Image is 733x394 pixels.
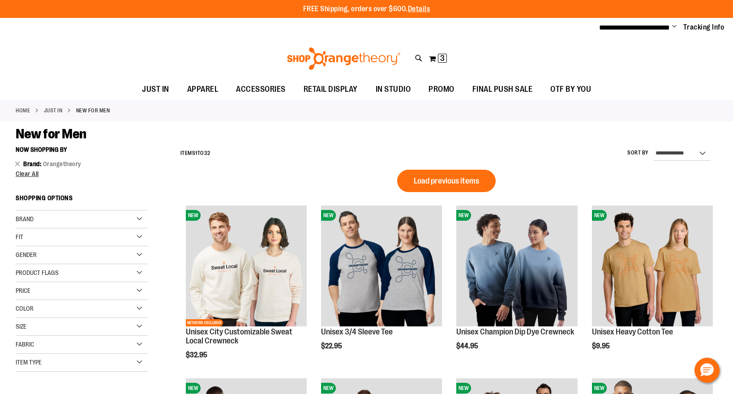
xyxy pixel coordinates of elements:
span: NETWORK EXCLUSIVE [186,319,223,326]
span: 3 [440,54,445,63]
a: Unisex Heavy Cotton TeeNEW [592,206,713,328]
a: PROMO [420,79,463,100]
span: NEW [186,210,201,221]
span: New for Men [16,126,86,141]
span: ACCESSORIES [236,79,286,99]
button: Now Shopping by [16,142,72,157]
span: NEW [592,210,607,221]
span: Product Flags [16,269,59,276]
a: Details [408,5,430,13]
div: product [452,201,582,373]
a: IN STUDIO [367,79,420,100]
a: Unisex 3/4 Sleeve TeeNEW [321,206,442,328]
span: RETAIL DISPLAY [304,79,358,99]
span: JUST IN [142,79,169,99]
a: Unisex Champion Dip Dye Crewneck [456,327,574,336]
div: product [587,201,717,373]
div: product [317,201,446,373]
img: Shop Orangetheory [286,47,402,70]
span: OTF BY YOU [550,79,591,99]
span: $9.95 [592,342,611,350]
a: Unisex Heavy Cotton Tee [592,327,673,336]
div: product [181,201,311,382]
a: ACCESSORIES [227,79,295,100]
a: Unisex City Customizable Sweat Local Crewneck [186,327,292,345]
a: Unisex Champion Dip Dye CrewneckNEW [456,206,577,328]
img: Unisex Champion Dip Dye Crewneck [456,206,577,326]
span: Clear All [16,170,39,177]
span: Fit [16,233,23,240]
span: FINAL PUSH SALE [472,79,533,99]
strong: Shopping Options [16,190,148,210]
span: $44.95 [456,342,480,350]
img: Unisex 3/4 Sleeve Tee [321,206,442,326]
a: Clear All [16,171,148,177]
span: PROMO [429,79,454,99]
span: NEW [321,210,336,221]
span: APPAREL [187,79,219,99]
button: Hello, have a question? Let’s chat. [694,358,720,383]
img: Unisex Heavy Cotton Tee [592,206,713,326]
span: 1 [195,150,197,156]
span: NEW [456,210,471,221]
strong: New for Men [76,107,110,115]
a: Tracking Info [683,22,724,32]
span: NEW [456,383,471,394]
span: NEW [592,383,607,394]
span: IN STUDIO [376,79,411,99]
a: RETAIL DISPLAY [295,79,367,100]
span: Price [16,287,30,294]
a: JUST IN [133,79,178,99]
a: OTF BY YOU [541,79,600,100]
span: Item Type [16,359,42,366]
span: Color [16,305,34,312]
p: FREE Shipping, orders over $600. [303,4,430,14]
span: Brand [16,215,34,223]
span: Size [16,323,26,330]
a: Unisex 3/4 Sleeve Tee [321,327,393,336]
a: Home [16,107,30,115]
span: Fabric [16,341,34,348]
img: Image of Unisex City Customizable NuBlend Crewneck [186,206,307,326]
span: Orangetheory [43,160,81,167]
button: Load previous items [397,170,496,192]
span: $32.95 [186,351,209,359]
a: Image of Unisex City Customizable NuBlend CrewneckNEWNETWORK EXCLUSIVE [186,206,307,328]
span: Brand [23,160,43,167]
span: NEW [186,383,201,394]
a: APPAREL [178,79,227,100]
span: Gender [16,251,37,258]
h2: Items to [180,146,210,160]
a: FINAL PUSH SALE [463,79,542,100]
span: $22.95 [321,342,343,350]
span: 32 [204,150,210,156]
a: JUST IN [44,107,63,115]
span: Load previous items [414,176,479,185]
button: Account menu [672,23,677,32]
label: Sort By [627,149,649,157]
span: NEW [321,383,336,394]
